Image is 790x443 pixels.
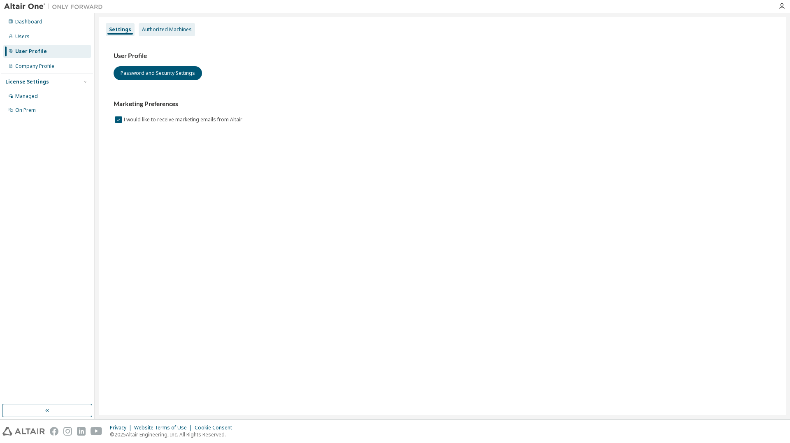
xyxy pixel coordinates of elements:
[114,52,771,60] h3: User Profile
[195,424,237,431] div: Cookie Consent
[114,66,202,80] button: Password and Security Settings
[110,431,237,438] p: © 2025 Altair Engineering, Inc. All Rights Reserved.
[50,427,58,436] img: facebook.svg
[77,427,86,436] img: linkedin.svg
[15,19,42,25] div: Dashboard
[15,33,30,40] div: Users
[4,2,107,11] img: Altair One
[134,424,195,431] div: Website Terms of Use
[15,48,47,55] div: User Profile
[109,26,131,33] div: Settings
[2,427,45,436] img: altair_logo.svg
[114,100,771,108] h3: Marketing Preferences
[15,93,38,100] div: Managed
[15,107,36,114] div: On Prem
[5,79,49,85] div: License Settings
[63,427,72,436] img: instagram.svg
[142,26,192,33] div: Authorized Machines
[91,427,102,436] img: youtube.svg
[123,115,244,125] label: I would like to receive marketing emails from Altair
[110,424,134,431] div: Privacy
[15,63,54,70] div: Company Profile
